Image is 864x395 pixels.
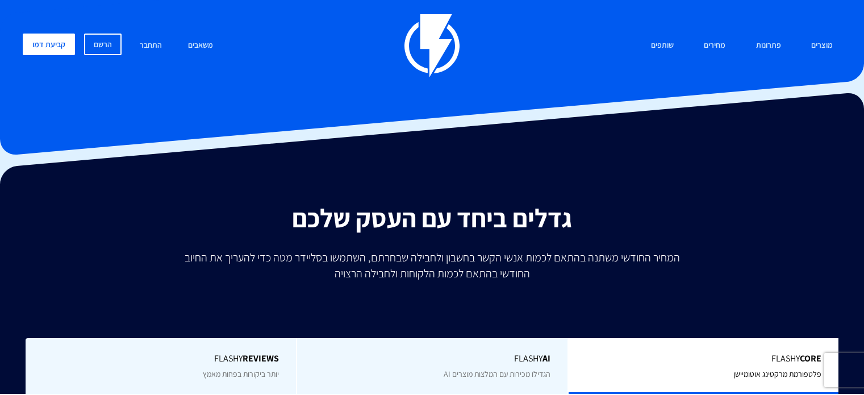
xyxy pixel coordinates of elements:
b: REVIEWS [243,352,279,364]
span: פלטפורמת מרקטינג אוטומיישן [733,369,821,379]
a: התחבר [131,34,170,58]
p: המחיר החודשי משתנה בהתאם לכמות אנשי הקשר בחשבון ולחבילה שבחרתם, השתמשו בסליידר מטה כדי להעריך את ... [177,250,688,281]
a: שותפים [642,34,682,58]
b: AI [542,352,550,364]
a: מוצרים [803,34,841,58]
span: יותר ביקורות בפחות מאמץ [203,369,279,379]
a: פתרונות [748,34,790,58]
span: Flashy [314,352,550,365]
span: Flashy [43,352,279,365]
h2: גדלים ביחד עם העסק שלכם [9,203,855,232]
a: הרשם [84,34,122,55]
a: משאבים [180,34,222,58]
span: Flashy [586,352,821,365]
span: הגדילו מכירות עם המלצות מוצרים AI [444,369,550,379]
b: Core [800,352,821,364]
a: מחירים [695,34,734,58]
a: קביעת דמו [23,34,75,55]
